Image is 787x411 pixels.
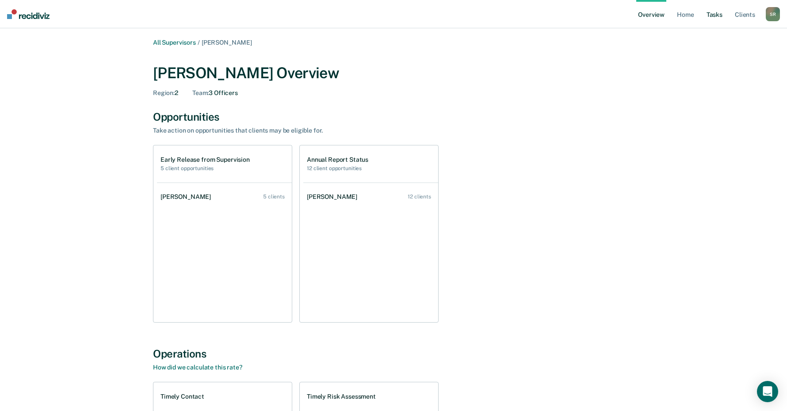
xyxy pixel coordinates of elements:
[196,39,202,46] span: /
[160,193,214,201] div: [PERSON_NAME]
[307,193,361,201] div: [PERSON_NAME]
[160,156,250,164] h1: Early Release from Supervision
[307,165,368,171] h2: 12 client opportunities
[192,89,238,97] div: 3 Officers
[157,184,292,209] a: [PERSON_NAME] 5 clients
[7,9,50,19] img: Recidiviz
[153,127,462,134] div: Take action on opportunities that clients may be eligible for.
[153,347,634,360] div: Operations
[766,7,780,21] div: S R
[153,89,178,97] div: 2
[153,110,634,123] div: Opportunities
[153,64,634,82] div: [PERSON_NAME] Overview
[202,39,252,46] span: [PERSON_NAME]
[153,89,175,96] span: Region :
[303,184,438,209] a: [PERSON_NAME] 12 clients
[192,89,209,96] span: Team :
[307,393,376,400] h1: Timely Risk Assessment
[153,39,196,46] a: All Supervisors
[757,381,778,402] div: Open Intercom Messenger
[408,194,431,200] div: 12 clients
[160,165,250,171] h2: 5 client opportunities
[307,156,368,164] h1: Annual Report Status
[160,393,204,400] h1: Timely Contact
[766,7,780,21] button: SR
[153,364,242,371] a: How did we calculate this rate?
[263,194,285,200] div: 5 clients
